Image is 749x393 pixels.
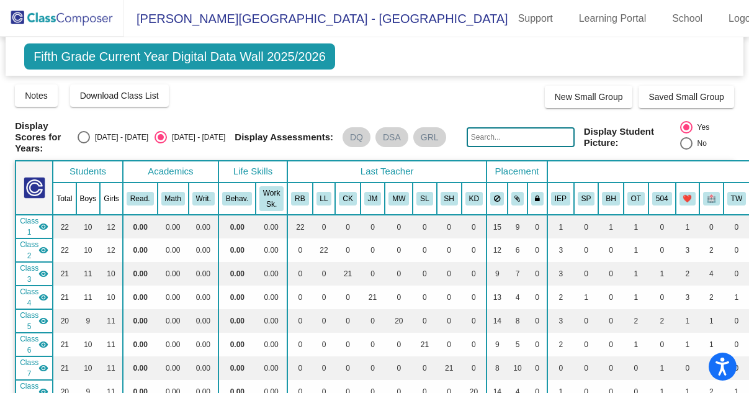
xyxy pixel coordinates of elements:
td: 0.00 [158,238,189,262]
td: 0 [437,215,462,238]
td: 22 [53,215,76,238]
span: Fifth Grade Current Year Digital Data Wall 2025/2026 [24,43,335,70]
td: 0 [335,309,360,333]
mat-icon: visibility [38,245,48,255]
td: 0 [335,333,360,356]
td: 0 [462,215,487,238]
td: 21 [413,333,436,356]
td: 0.00 [123,286,158,309]
td: 0 [574,262,599,286]
th: Academics [123,161,218,183]
a: Support [508,9,563,29]
td: 0 [648,238,676,262]
th: 504 Plan [648,183,676,215]
td: 11 [100,309,123,333]
td: 0.00 [256,238,287,262]
th: Heart Parent [676,183,700,215]
button: Saved Small Group [639,86,733,108]
td: 0 [361,356,385,380]
mat-icon: visibility [38,316,48,326]
td: 0 [574,356,599,380]
td: 14 [487,309,508,333]
td: 21 [361,286,385,309]
td: 6 [508,238,528,262]
mat-icon: visibility [38,222,48,232]
td: 0 [437,238,462,262]
button: RB [291,192,308,206]
td: 0.00 [158,215,189,238]
th: Jackie Moorefield [361,183,385,215]
td: 1 [598,215,623,238]
span: Display Scores for Years: [15,120,68,154]
td: 0.00 [218,333,256,356]
button: LL [316,192,332,206]
td: 0.00 [158,309,189,333]
td: 8 [508,309,528,333]
button: IEP [551,192,570,206]
button: New Small Group [545,86,633,108]
td: 9 [508,215,528,238]
td: 0 [361,238,385,262]
td: 0 [287,238,312,262]
td: 0.00 [189,215,218,238]
div: [DATE] - [DATE] [167,132,225,143]
td: 0.00 [158,262,189,286]
td: 10 [508,356,528,380]
td: 0 [462,286,487,309]
td: 0 [437,333,462,356]
div: [DATE] - [DATE] [90,132,148,143]
td: 0 [598,262,623,286]
mat-icon: visibility [38,340,48,350]
button: Writ. [192,192,215,206]
td: 0 [547,356,574,380]
td: 20 [53,309,76,333]
td: 0 [437,286,462,309]
td: 0 [527,286,547,309]
td: 1 [624,215,648,238]
button: Math [161,192,185,206]
button: KD [465,192,483,206]
td: 1 [624,262,648,286]
button: Work Sk. [259,186,284,211]
td: Lily Laviano - No Class Name [16,238,53,262]
td: 0.00 [123,356,158,380]
td: 0 [385,215,413,238]
span: Class 6 [20,333,38,356]
td: 0 [313,262,336,286]
td: 0 [361,333,385,356]
mat-chip: DSA [375,127,408,147]
td: 0.00 [189,286,218,309]
th: Individualized Education Plan [547,183,574,215]
button: Behav. [222,192,252,206]
td: 21 [53,356,76,380]
td: 10 [100,262,123,286]
td: 21 [437,356,462,380]
td: 10 [76,215,101,238]
td: 8 [487,356,508,380]
td: 0.00 [256,333,287,356]
th: Keep with students [508,183,528,215]
span: Saved Small Group [648,92,724,102]
td: 10 [76,333,101,356]
td: 0 [385,238,413,262]
mat-radio-group: Select an option [680,121,734,153]
mat-icon: visibility [38,269,48,279]
span: Class 7 [20,357,38,379]
td: 1 [624,333,648,356]
td: 0.00 [158,286,189,309]
td: 0 [335,356,360,380]
th: Medical [699,183,724,215]
button: Read. [127,192,154,206]
td: 0.00 [123,238,158,262]
th: Behavior Only IEP [598,183,623,215]
td: 22 [313,238,336,262]
td: 0 [699,215,724,238]
td: 0.00 [218,356,256,380]
td: 20 [385,309,413,333]
td: 0.00 [218,286,256,309]
td: 0 [287,309,312,333]
td: 0 [361,309,385,333]
td: 0 [313,333,336,356]
td: 3 [676,238,700,262]
td: 11 [76,286,101,309]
